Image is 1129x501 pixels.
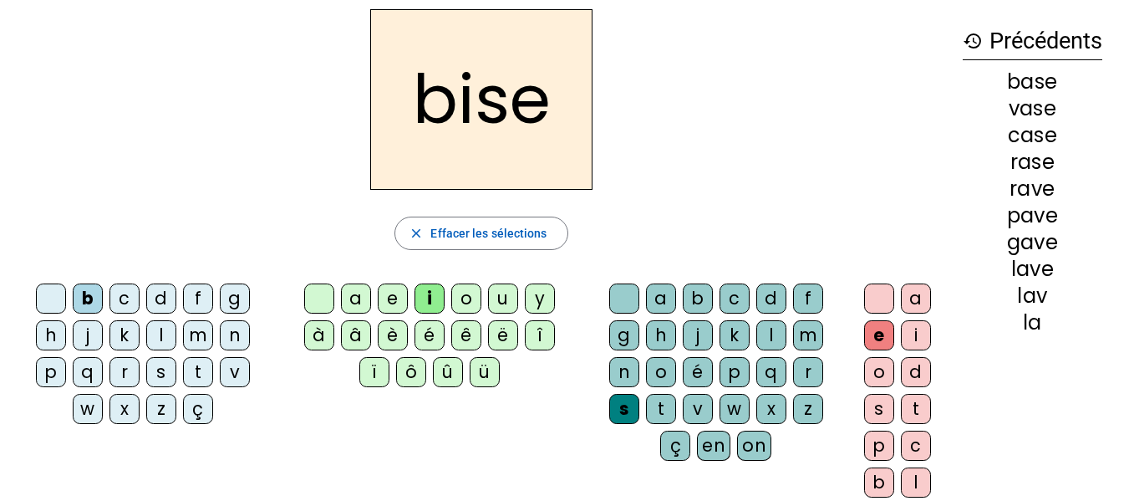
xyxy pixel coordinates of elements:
div: case [963,125,1102,146]
div: x [756,394,786,424]
div: pave [963,206,1102,226]
mat-icon: history [963,31,983,51]
div: z [793,394,823,424]
div: x [109,394,140,424]
div: y [525,284,555,314]
div: base [963,72,1102,92]
div: ê [451,320,481,350]
span: Effacer les sélections [430,223,547,243]
div: d [146,284,176,314]
div: s [864,394,894,424]
div: r [793,357,823,387]
div: l [756,320,786,350]
div: v [683,394,713,424]
div: u [488,284,518,314]
h2: bise [370,9,592,190]
div: a [901,284,931,314]
div: t [183,357,213,387]
div: g [220,284,250,314]
div: ü [470,357,500,387]
div: l [146,320,176,350]
div: b [864,468,894,498]
div: î [525,320,555,350]
div: b [683,284,713,314]
div: g [609,320,639,350]
div: h [36,320,66,350]
div: la [963,313,1102,333]
div: lav [963,286,1102,306]
div: lave [963,259,1102,279]
div: t [901,394,931,424]
div: a [646,284,676,314]
div: à [304,320,334,350]
div: h [646,320,676,350]
div: rave [963,179,1102,199]
div: a [341,284,371,314]
div: c [720,284,750,314]
div: p [720,357,750,387]
div: e [864,320,894,350]
div: o [864,357,894,387]
div: ë [488,320,518,350]
div: s [146,357,176,387]
div: m [183,320,213,350]
h3: Précédents [963,23,1102,60]
div: c [901,431,931,461]
div: q [73,357,103,387]
div: o [646,357,676,387]
div: ï [359,357,389,387]
div: c [109,284,140,314]
div: p [864,431,894,461]
div: f [183,284,213,314]
div: û [433,357,463,387]
div: o [451,284,481,314]
div: on [737,431,771,461]
div: en [697,431,730,461]
div: n [609,357,639,387]
div: k [720,320,750,350]
div: w [720,394,750,424]
div: vase [963,99,1102,119]
div: i [901,320,931,350]
div: m [793,320,823,350]
div: v [220,357,250,387]
div: r [109,357,140,387]
div: k [109,320,140,350]
div: â [341,320,371,350]
div: é [683,357,713,387]
div: é [414,320,445,350]
div: d [756,284,786,314]
div: n [220,320,250,350]
div: gave [963,233,1102,253]
div: w [73,394,103,424]
mat-icon: close [409,226,424,241]
div: ç [183,394,213,424]
div: z [146,394,176,424]
div: b [73,284,103,314]
div: f [793,284,823,314]
div: ç [660,431,690,461]
div: t [646,394,676,424]
div: p [36,357,66,387]
div: rase [963,152,1102,172]
div: s [609,394,639,424]
div: j [683,320,713,350]
div: q [756,357,786,387]
div: d [901,357,931,387]
div: e [378,284,408,314]
button: Effacer les sélections [394,217,567,250]
div: ô [396,357,426,387]
div: è [378,320,408,350]
div: i [414,284,445,314]
div: j [73,320,103,350]
div: l [901,468,931,498]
